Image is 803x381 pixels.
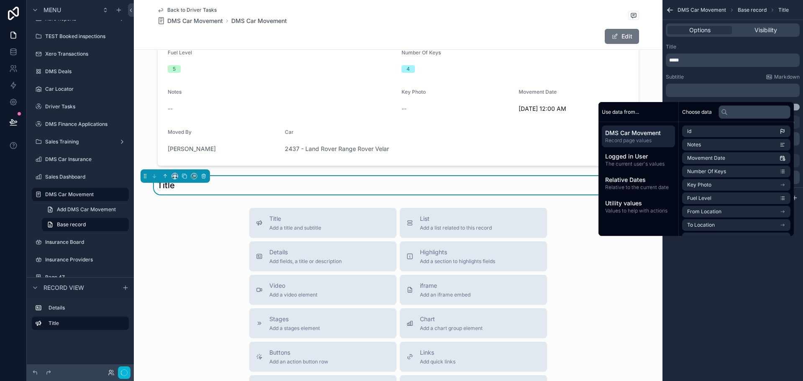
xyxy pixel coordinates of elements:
button: HighlightsAdd a section to highlights fields [400,241,547,271]
h1: Title [157,179,175,191]
a: DMS Finance Applications [32,118,129,131]
button: Edit [605,29,639,44]
label: DMS Deals [45,68,127,75]
a: Sales Dashboard [32,170,129,184]
label: DMS Car Movement [45,191,124,198]
span: The current user's values [605,161,672,167]
button: StagesAdd a stages element [249,308,396,338]
label: Sales Dashboard [45,174,127,180]
button: ButtonsAdd an action button row [249,342,396,372]
button: iframeAdd an iframe embed [400,275,547,305]
a: Back to Driver Tasks [157,7,217,13]
label: Insurance Board [45,239,127,245]
span: DMS Car Movement [605,129,672,137]
span: Options [689,26,711,34]
label: TEST Booked inspections [45,33,127,40]
a: Driver Tasks [32,100,129,113]
button: DetailsAdd fields, a title or description [249,241,396,271]
span: Add a chart group element [420,325,483,332]
span: Record page values [605,137,672,144]
span: Add a video element [269,292,317,298]
button: ListAdd a list related to this record [400,208,547,238]
span: Video [269,281,317,290]
label: Subtitle [666,74,684,80]
span: DMS Car Movement [167,17,223,25]
span: Add DMS Car Movement [57,206,116,213]
label: Title [49,320,122,327]
span: iframe [420,281,471,290]
button: TitleAdd a title and subtitle [249,208,396,238]
span: Menu [43,6,61,14]
span: Markdown [774,74,800,80]
span: DMS Car Movement [678,7,726,13]
a: Insurance Board [32,235,129,249]
a: Page 47 [32,271,129,284]
label: Driver Tasks [45,103,127,110]
span: Buttons [269,348,328,357]
span: Utility values [605,199,672,207]
span: Links [420,348,455,357]
label: Page 47 [45,274,127,281]
span: Values to help with actions [605,207,672,214]
span: Details [269,248,342,256]
a: DMS Car Insurance [32,153,129,166]
a: DMS Car Movement [32,188,129,201]
a: Xero Transactions [32,47,129,61]
span: List [420,215,492,223]
a: Markdown [766,74,800,80]
span: Logged in User [605,152,672,161]
a: DMS Car Movement [157,17,223,25]
span: Visibility [754,26,777,34]
span: Add a title and subtitle [269,225,321,231]
label: Car Locator [45,86,127,92]
span: Highlights [420,248,495,256]
a: DMS Car Movement [231,17,287,25]
span: Relative to the current date [605,184,672,191]
span: Base record [738,7,767,13]
div: scrollable content [666,54,800,67]
div: scrollable content [666,84,800,97]
label: Details [49,304,125,311]
label: Sales Training [45,138,115,145]
a: Car Locator [32,82,129,96]
label: DMS Car Insurance [45,156,127,163]
span: Use data from... [602,109,639,115]
span: Add a stages element [269,325,320,332]
span: Title [269,215,321,223]
span: Back to Driver Tasks [167,7,217,13]
button: LinksAdd quick links [400,342,547,372]
a: Add DMS Car Movement [42,203,129,216]
a: Insurance Providers [32,253,129,266]
label: Xero Transactions [45,51,127,57]
div: scrollable content [27,297,134,338]
span: Stages [269,315,320,323]
div: scrollable content [598,122,678,221]
a: Base record [42,218,129,231]
span: Choose data [682,109,712,115]
span: Title [778,7,789,13]
a: DMS Deals [32,65,129,78]
a: TEST Booked inspections [32,30,129,43]
span: Add an action button row [269,358,328,365]
span: Base record [57,221,86,228]
button: ChartAdd a chart group element [400,308,547,338]
span: Add a list related to this record [420,225,492,231]
span: Add an iframe embed [420,292,471,298]
span: Relative Dates [605,176,672,184]
span: Chart [420,315,483,323]
label: Title [666,43,676,50]
button: VideoAdd a video element [249,275,396,305]
span: Add a section to highlights fields [420,258,495,265]
a: Sales Training [32,135,129,148]
label: DMS Finance Applications [45,121,127,128]
span: Add quick links [420,358,455,365]
span: Record view [43,284,84,292]
label: Insurance Providers [45,256,127,263]
span: Add fields, a title or description [269,258,342,265]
